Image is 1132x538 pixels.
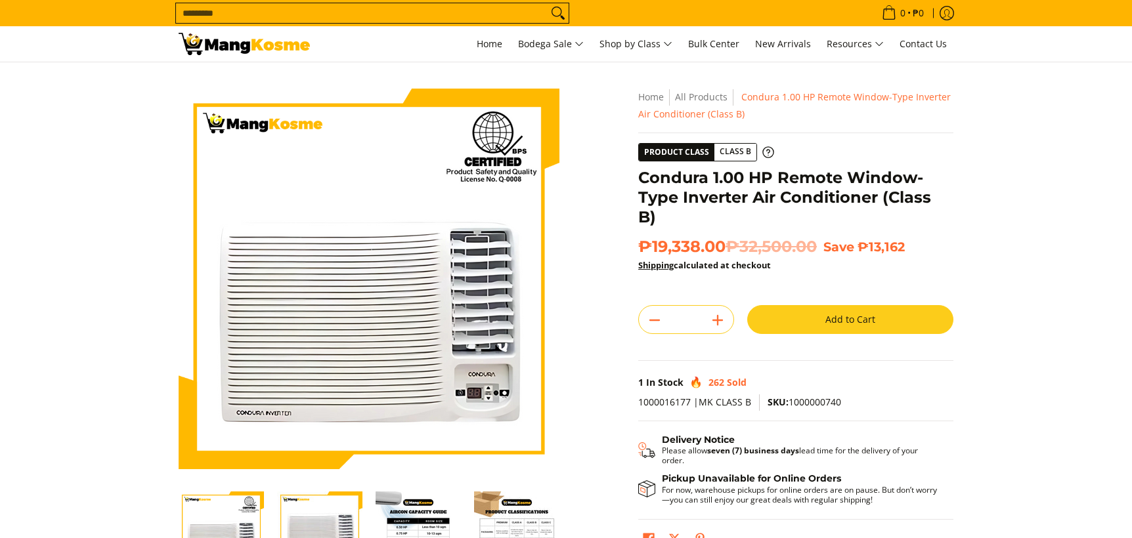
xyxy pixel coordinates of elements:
strong: Delivery Notice [662,434,735,445]
a: New Arrivals [749,26,817,62]
h1: Condura 1.00 HP Remote Window-Type Inverter Air Conditioner (Class B) [638,168,953,227]
a: Contact Us [893,26,953,62]
a: Shipping [638,259,674,271]
span: Contact Us [900,37,947,50]
a: Resources [820,26,890,62]
button: Subtract [639,310,670,331]
span: New Arrivals [755,37,811,50]
button: Add to Cart [747,305,953,334]
a: Shop by Class [593,26,679,62]
span: SKU: [768,396,789,408]
span: Shop by Class [599,36,672,52]
span: Resources [827,36,884,52]
span: 1 [638,376,643,388]
span: ₱19,338.00 [638,237,817,257]
a: Bulk Center [682,26,746,62]
a: Home [638,91,664,103]
nav: Main Menu [323,26,953,62]
span: 262 [708,376,724,388]
span: Product Class [639,144,714,161]
span: Bodega Sale [518,36,584,52]
nav: Breadcrumbs [638,89,953,123]
span: ₱0 [911,9,926,18]
strong: calculated at checkout [638,259,771,271]
span: Home [477,37,502,50]
button: Search [548,3,569,23]
a: Home [470,26,509,62]
button: Shipping & Delivery [638,434,940,466]
span: • [878,6,928,20]
a: Product Class Class B [638,143,774,161]
p: For now, warehouse pickups for online orders are on pause. But don’t worry—you can still enjoy ou... [662,485,940,505]
img: Condura 1.00 HP Remote Window-Type Inverter Air Conditioner (Class B) [179,89,559,469]
span: Bulk Center [688,37,739,50]
strong: Pickup Unavailable for Online Orders [662,472,841,484]
del: ₱32,500.00 [726,237,817,257]
span: In Stock [646,376,684,388]
span: Condura 1.00 HP Remote Window-Type Inverter Air Conditioner (Class B) [638,91,951,120]
p: Please allow lead time for the delivery of your order. [662,445,940,465]
span: 0 [898,9,907,18]
img: Condura 1HP Window-Type Remote Inverter Aircon l Mang Kosme [179,33,310,55]
span: Sold [727,376,747,388]
span: 1000016177 |MK CLASS B [638,396,751,408]
span: Save [823,239,854,255]
a: Bodega Sale [512,26,590,62]
span: 1000000740 [768,396,841,408]
span: Class B [714,144,756,160]
button: Add [702,310,733,331]
strong: seven (7) business days [707,445,799,456]
a: All Products [675,91,728,103]
span: ₱13,162 [858,239,905,255]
